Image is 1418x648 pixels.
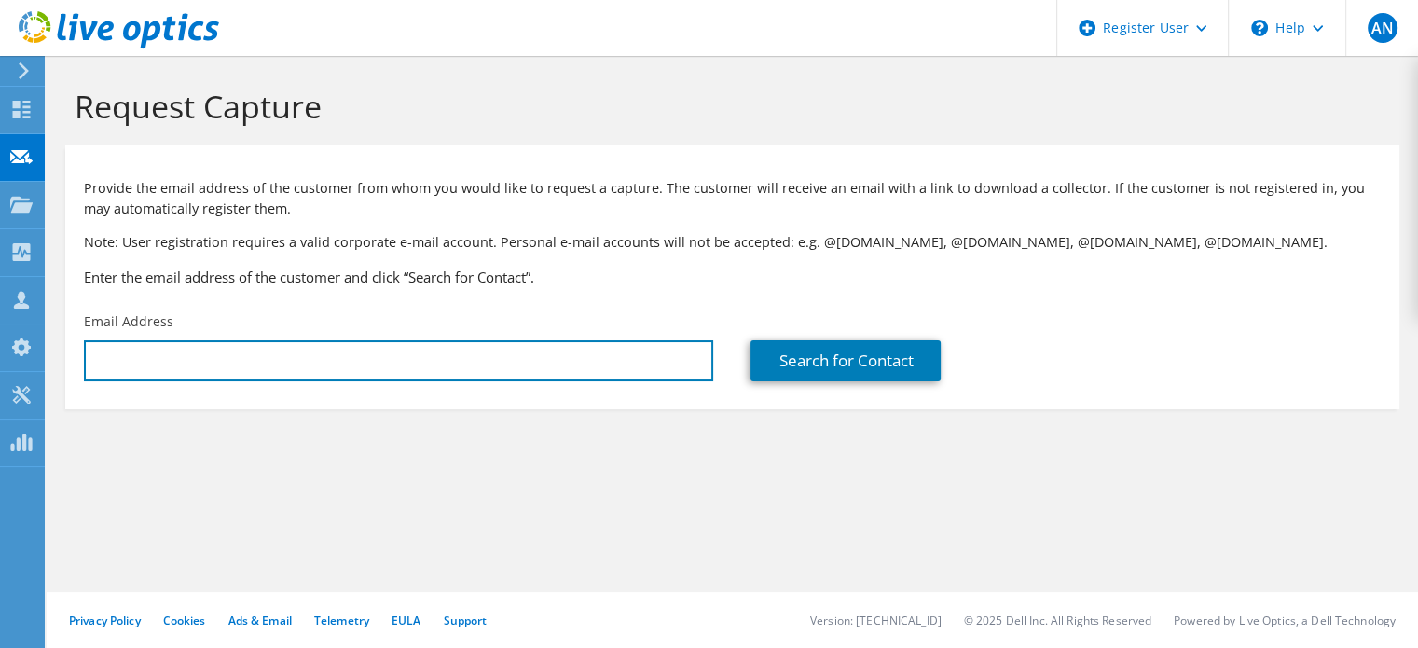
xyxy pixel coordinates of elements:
li: Powered by Live Optics, a Dell Technology [1174,613,1396,628]
li: Version: [TECHNICAL_ID] [810,613,942,628]
a: Privacy Policy [69,613,141,628]
label: Email Address [84,312,173,331]
li: © 2025 Dell Inc. All Rights Reserved [964,613,1151,628]
h3: Enter the email address of the customer and click “Search for Contact”. [84,267,1381,287]
a: Search for Contact [750,340,941,381]
a: Support [443,613,487,628]
a: Telemetry [314,613,369,628]
p: Note: User registration requires a valid corporate e-mail account. Personal e-mail accounts will ... [84,232,1381,253]
a: EULA [392,613,420,628]
h1: Request Capture [75,87,1381,126]
span: AN [1368,13,1397,43]
a: Ads & Email [228,613,292,628]
a: Cookies [163,613,206,628]
p: Provide the email address of the customer from whom you would like to request a capture. The cust... [84,178,1381,219]
svg: \n [1251,20,1268,36]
